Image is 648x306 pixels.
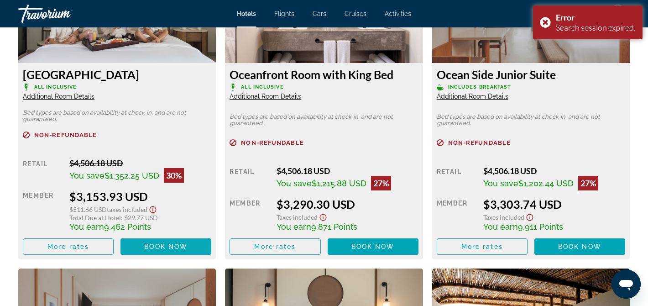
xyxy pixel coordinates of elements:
[105,171,159,180] span: $1,352.25 USD
[277,166,418,176] div: $4,506.18 USD
[448,140,511,146] span: Non-refundable
[277,213,318,221] span: Taxes included
[437,114,625,127] p: Bed types are based on availability at check-in, and are not guaranteed.
[483,197,625,211] div: $3,303.74 USD
[328,238,418,255] button: Book now
[230,68,418,81] h3: Oceanfront Room with King Bed
[345,10,366,17] a: Cruises
[437,93,508,100] span: Additional Room Details
[47,243,89,250] span: More rates
[69,158,211,168] div: $4,506.18 USD
[277,197,418,211] div: $3,290.30 USD
[23,110,211,122] p: Bed types are based on availability at check-in, and are not guaranteed.
[385,10,411,17] a: Activities
[578,176,598,190] div: 27%
[311,222,357,232] span: 9,871 Points
[23,68,211,81] h3: [GEOGRAPHIC_DATA]
[534,238,625,255] button: Book now
[483,166,625,176] div: $4,506.18 USD
[34,132,97,138] span: Non-refundable
[237,10,256,17] a: Hotels
[483,222,518,232] span: You earn
[318,211,329,222] button: Show Taxes and Fees disclaimer
[371,176,391,190] div: 27%
[69,206,107,213] span: $511.66 USD
[274,10,294,17] a: Flights
[23,93,94,100] span: Additional Room Details
[518,222,563,232] span: 9,911 Points
[437,68,625,81] h3: Ocean Side Junior Suite
[437,238,528,255] button: More rates
[611,269,641,299] iframe: Button to launch messaging window
[313,10,326,17] a: Cars
[437,197,476,232] div: Member
[437,166,476,190] div: Retail
[230,197,269,232] div: Member
[23,238,114,255] button: More rates
[69,214,211,222] div: : $29.77 USD
[277,222,311,232] span: You earn
[483,213,524,221] span: Taxes included
[606,4,630,23] button: User Menu
[524,211,535,222] button: Show Taxes and Fees disclaimer
[241,140,303,146] span: Non-refundable
[254,243,296,250] span: More rates
[144,243,188,250] span: Book now
[23,158,63,183] div: Retail
[18,2,110,26] a: Travorium
[518,179,574,188] span: $1,202.44 USD
[461,243,503,250] span: More rates
[448,84,512,90] span: Includes Breakfast
[69,222,104,232] span: You earn
[556,22,636,32] div: Search session expired.
[147,203,158,214] button: Show Taxes and Fees disclaimer
[34,84,77,90] span: All Inclusive
[164,168,184,183] div: 30%
[558,243,601,250] span: Book now
[241,84,283,90] span: All Inclusive
[312,179,366,188] span: $1,215.88 USD
[107,206,147,213] span: Taxes included
[230,166,269,190] div: Retail
[120,238,211,255] button: Book now
[69,190,211,203] div: $3,153.93 USD
[483,179,518,188] span: You save
[230,93,301,100] span: Additional Room Details
[230,238,320,255] button: More rates
[556,12,636,22] div: Error
[351,243,395,250] span: Book now
[69,171,105,180] span: You save
[104,222,151,232] span: 9,462 Points
[230,114,418,127] p: Bed types are based on availability at check-in, and are not guaranteed.
[23,190,63,232] div: Member
[69,214,121,222] span: Total Due at Hotel
[277,179,312,188] span: You save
